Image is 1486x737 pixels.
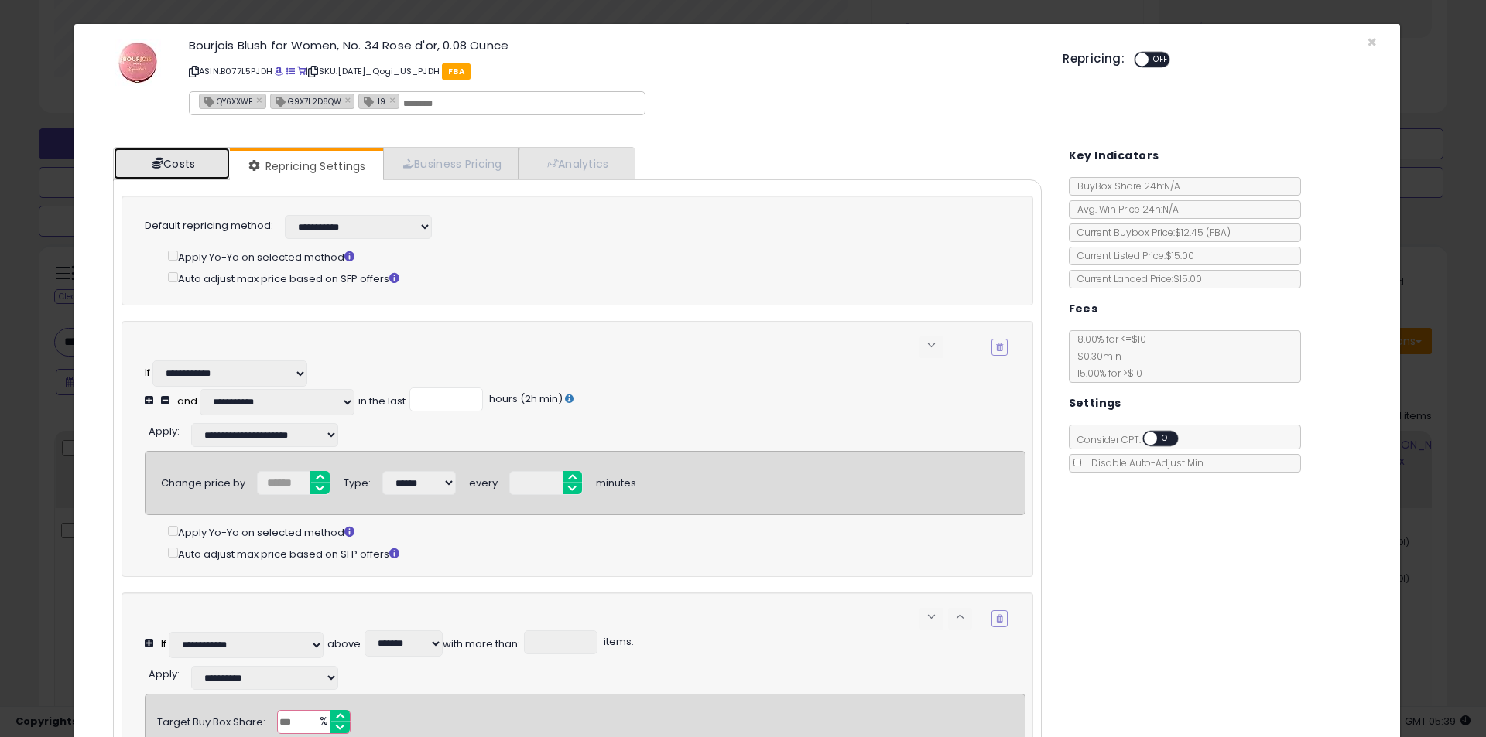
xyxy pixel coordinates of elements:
h5: Fees [1069,299,1098,319]
span: Current Landed Price: $15.00 [1070,272,1202,285]
div: Type: [344,471,371,491]
h5: Repricing: [1063,53,1125,65]
div: above [327,637,361,652]
div: : [149,662,180,682]
a: Business Pricing [383,148,519,179]
div: every [469,471,498,491]
span: Disable Auto-Adjust Min [1084,456,1204,469]
span: Current Listed Price: $15.00 [1070,249,1194,262]
div: Change price by [161,471,245,491]
span: Consider CPT: [1070,433,1199,446]
span: keyboard_arrow_up [953,609,967,624]
span: keyboard_arrow_down [924,609,939,624]
a: BuyBox page [275,65,283,77]
h5: Settings [1069,394,1121,413]
div: Apply Yo-Yo on selected method [168,523,1025,541]
span: × [1367,31,1377,53]
span: G9X7L2D8QW [271,94,341,107]
span: 15.00 % for > $10 [1070,367,1142,380]
span: OFF [1149,53,1173,67]
span: keyboard_arrow_down [924,338,939,353]
i: Remove Condition [996,343,1003,352]
h3: Bourjois Blush for Women, No. 34 Rose d'or, 0.08 Ounce [189,39,1039,51]
span: $12.45 [1175,226,1231,239]
span: .19 [359,94,385,107]
span: 8.00 % for <= $10 [1070,333,1146,380]
div: minutes [596,471,636,491]
span: Current Buybox Price: [1070,226,1231,239]
div: with more than: [443,637,520,652]
span: items. [601,634,634,649]
span: hours (2h min) [487,391,563,406]
div: : [149,419,180,439]
span: QY6XXWE [200,94,252,107]
h5: Key Indicators [1069,146,1159,165]
div: Auto adjust max price based on SFP offers [168,269,1008,287]
a: All offer listings [286,65,295,77]
span: $0.30 min [1070,350,1121,363]
span: BuyBox Share 24h: N/A [1070,179,1180,193]
i: Remove Condition [996,614,1003,623]
span: OFF [1157,432,1182,445]
a: Costs [114,148,230,179]
div: Apply Yo-Yo on selected method [168,247,1008,265]
span: FBA [442,63,471,80]
span: Avg. Win Price 24h: N/A [1070,203,1179,216]
span: Apply [149,424,177,438]
a: × [345,93,354,107]
a: Repricing Settings [230,151,382,182]
img: 41lKm1npasL._SL60_.jpg [115,39,161,86]
div: in the last [358,394,406,409]
span: ( FBA ) [1206,226,1231,239]
a: × [389,93,399,107]
div: Auto adjust max price based on SFP offers [168,544,1025,562]
a: Your listing only [297,65,306,77]
span: Apply [149,667,177,681]
a: × [256,93,265,107]
p: ASIN: B077L5PJDH | SKU: [DATE]_Qogi_US_PJDH [189,59,1039,84]
div: Target Buy Box Share: [157,710,265,730]
span: % [310,711,335,734]
a: Analytics [519,148,633,179]
label: Default repricing method: [145,219,273,234]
